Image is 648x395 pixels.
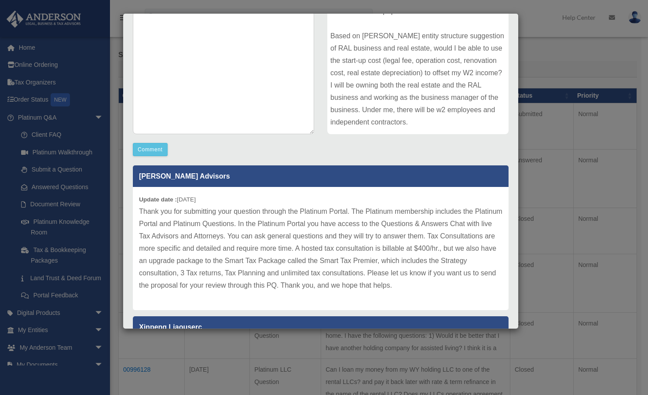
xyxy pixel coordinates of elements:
[133,143,168,156] button: Comment
[139,196,196,203] small: [DATE]
[133,316,509,338] p: Xinpeng Liaouserc
[139,196,177,203] b: Update date :
[139,205,502,292] p: Thank you for submitting your question through the Platinum Portal. The Platinum membership inclu...
[133,165,509,187] p: [PERSON_NAME] Advisors
[327,2,509,134] div: This is a follow-up question for case 01047175. Based on [PERSON_NAME] entity structure suggestio...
